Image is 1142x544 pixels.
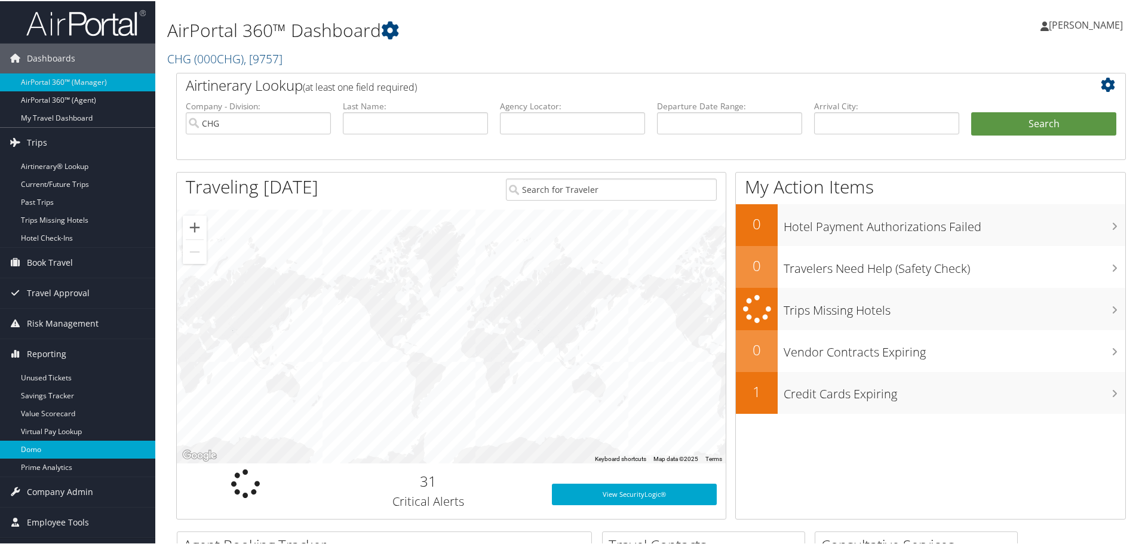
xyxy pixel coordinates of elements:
a: View SecurityLogic® [552,482,717,504]
h2: 0 [736,213,778,233]
span: Employee Tools [27,506,89,536]
a: CHG [167,50,283,66]
h1: Traveling [DATE] [186,173,318,198]
h3: Trips Missing Hotels [784,295,1125,318]
h2: 0 [736,254,778,275]
h3: Vendor Contracts Expiring [784,337,1125,359]
span: Reporting [27,338,66,368]
label: Departure Date Range: [657,99,802,111]
h2: 1 [736,380,778,401]
span: Risk Management [27,308,99,337]
h2: 0 [736,339,778,359]
span: Company Admin [27,476,93,506]
a: Trips Missing Hotels [736,287,1125,329]
label: Arrival City: [814,99,959,111]
span: [PERSON_NAME] [1049,17,1123,30]
img: Google [180,447,219,462]
a: 1Credit Cards Expiring [736,371,1125,413]
h3: Hotel Payment Authorizations Failed [784,211,1125,234]
label: Company - Division: [186,99,331,111]
span: Dashboards [27,42,75,72]
h3: Critical Alerts [323,492,534,509]
span: Book Travel [27,247,73,276]
span: Trips [27,127,47,156]
a: 0Vendor Contracts Expiring [736,329,1125,371]
h2: Airtinerary Lookup [186,74,1037,94]
h1: My Action Items [736,173,1125,198]
a: 0Hotel Payment Authorizations Failed [736,203,1125,245]
a: Terms (opens in new tab) [705,454,722,461]
span: , [ 9757 ] [244,50,283,66]
img: airportal-logo.png [26,8,146,36]
h1: AirPortal 360™ Dashboard [167,17,812,42]
span: ( 000CHG ) [194,50,244,66]
input: Search for Traveler [506,177,717,199]
h2: 31 [323,470,534,490]
button: Search [971,111,1116,135]
a: [PERSON_NAME] [1040,6,1135,42]
label: Agency Locator: [500,99,645,111]
a: Open this area in Google Maps (opens a new window) [180,447,219,462]
span: (at least one field required) [303,79,417,93]
a: 0Travelers Need Help (Safety Check) [736,245,1125,287]
span: Travel Approval [27,277,90,307]
button: Zoom in [183,214,207,238]
button: Keyboard shortcuts [595,454,646,462]
label: Last Name: [343,99,488,111]
span: Map data ©2025 [653,454,698,461]
h3: Credit Cards Expiring [784,379,1125,401]
h3: Travelers Need Help (Safety Check) [784,253,1125,276]
button: Zoom out [183,239,207,263]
